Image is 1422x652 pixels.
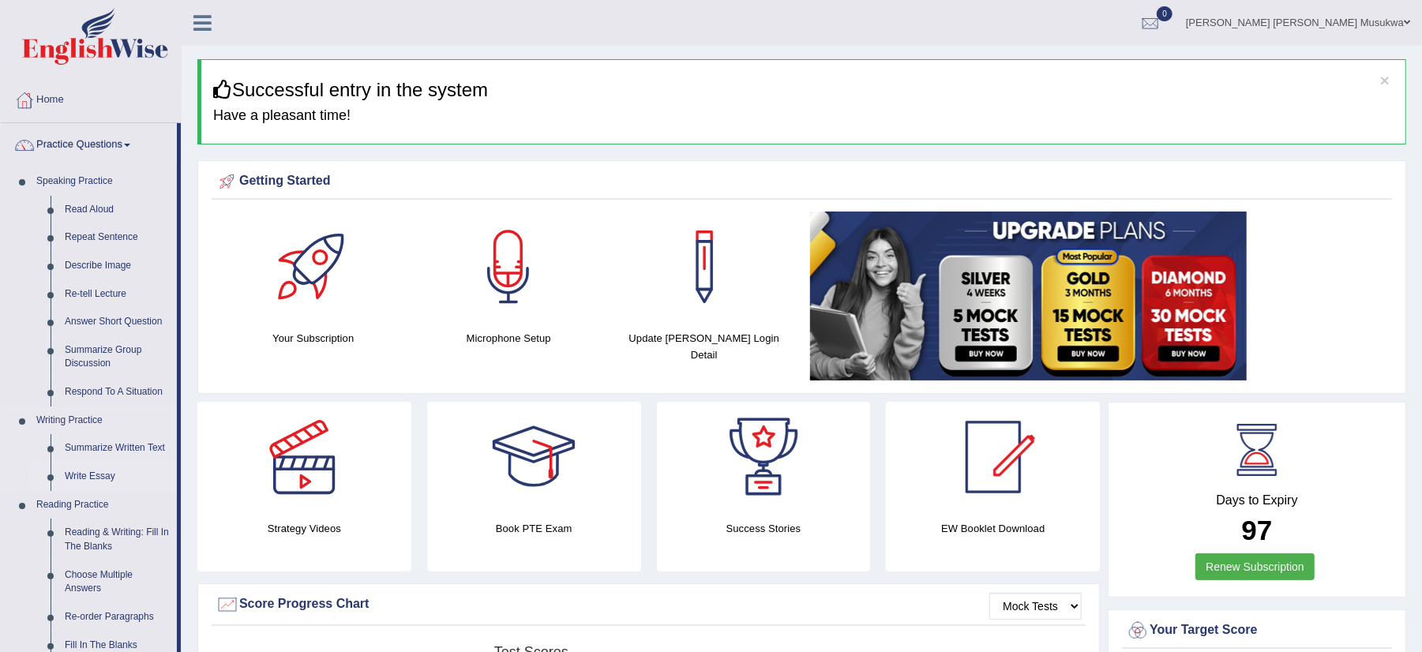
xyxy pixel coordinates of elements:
[1242,515,1273,545] b: 97
[1195,553,1315,580] a: Renew Subscription
[1126,493,1388,508] h4: Days to Expiry
[657,520,871,537] h4: Success Stories
[1380,72,1390,88] button: ×
[58,308,177,336] a: Answer Short Question
[58,336,177,378] a: Summarize Group Discussion
[58,463,177,491] a: Write Essay
[58,378,177,407] a: Respond To A Situation
[29,407,177,435] a: Writing Practice
[1,123,177,163] a: Practice Questions
[58,603,177,631] a: Re-order Paragraphs
[886,520,1100,537] h4: EW Booklet Download
[58,280,177,309] a: Re-tell Lecture
[29,491,177,519] a: Reading Practice
[58,223,177,252] a: Repeat Sentence
[29,167,177,196] a: Speaking Practice
[1126,619,1388,643] div: Your Target Score
[810,212,1247,380] img: small5.jpg
[419,330,599,347] h4: Microphone Setup
[58,252,177,280] a: Describe Image
[427,520,641,537] h4: Book PTE Exam
[1,78,181,118] a: Home
[213,80,1394,100] h3: Successful entry in the system
[58,561,177,603] a: Choose Multiple Answers
[213,108,1394,124] h4: Have a pleasant time!
[223,330,403,347] h4: Your Subscription
[58,519,177,560] a: Reading & Writing: Fill In The Blanks
[58,434,177,463] a: Summarize Written Text
[58,196,177,224] a: Read Aloud
[216,593,1082,616] div: Score Progress Chart
[216,170,1388,193] div: Getting Started
[1157,6,1172,21] span: 0
[614,330,794,363] h4: Update [PERSON_NAME] Login Detail
[197,520,411,537] h4: Strategy Videos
